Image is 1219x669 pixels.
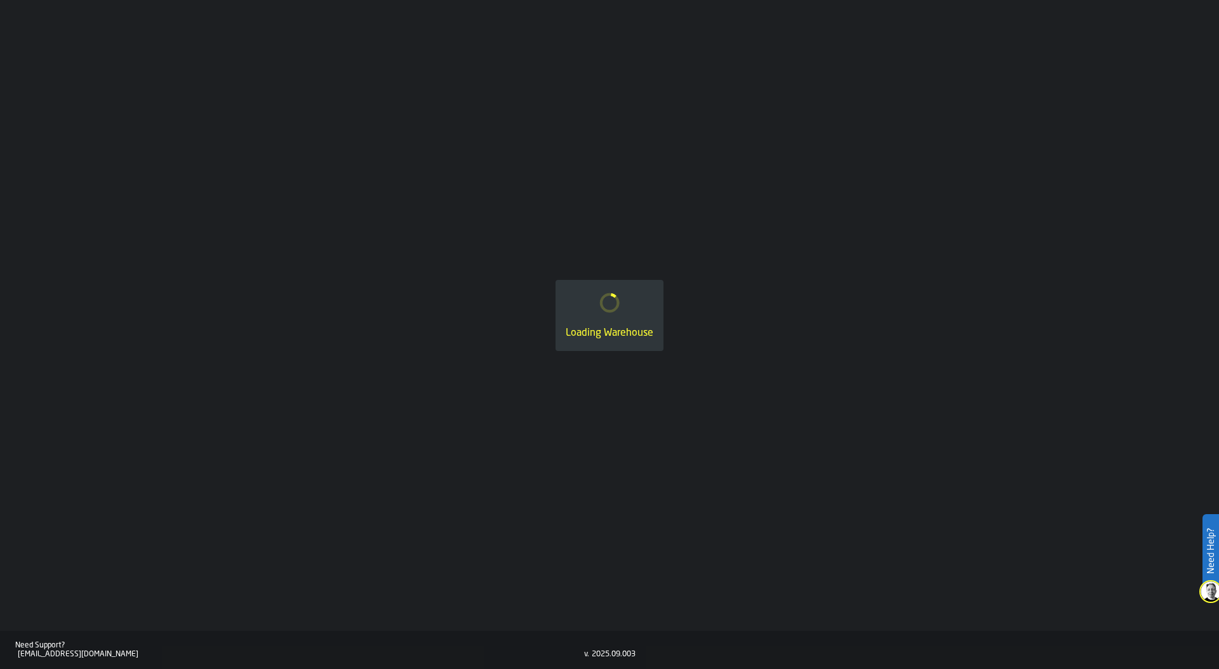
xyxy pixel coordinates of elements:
[584,650,589,659] div: v.
[18,650,584,659] div: [EMAIL_ADDRESS][DOMAIN_NAME]
[1204,515,1218,586] label: Need Help?
[566,326,653,341] div: Loading Warehouse
[15,641,584,650] div: Need Support?
[15,641,584,659] a: Need Support?[EMAIL_ADDRESS][DOMAIN_NAME]
[592,650,636,659] div: 2025.09.003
